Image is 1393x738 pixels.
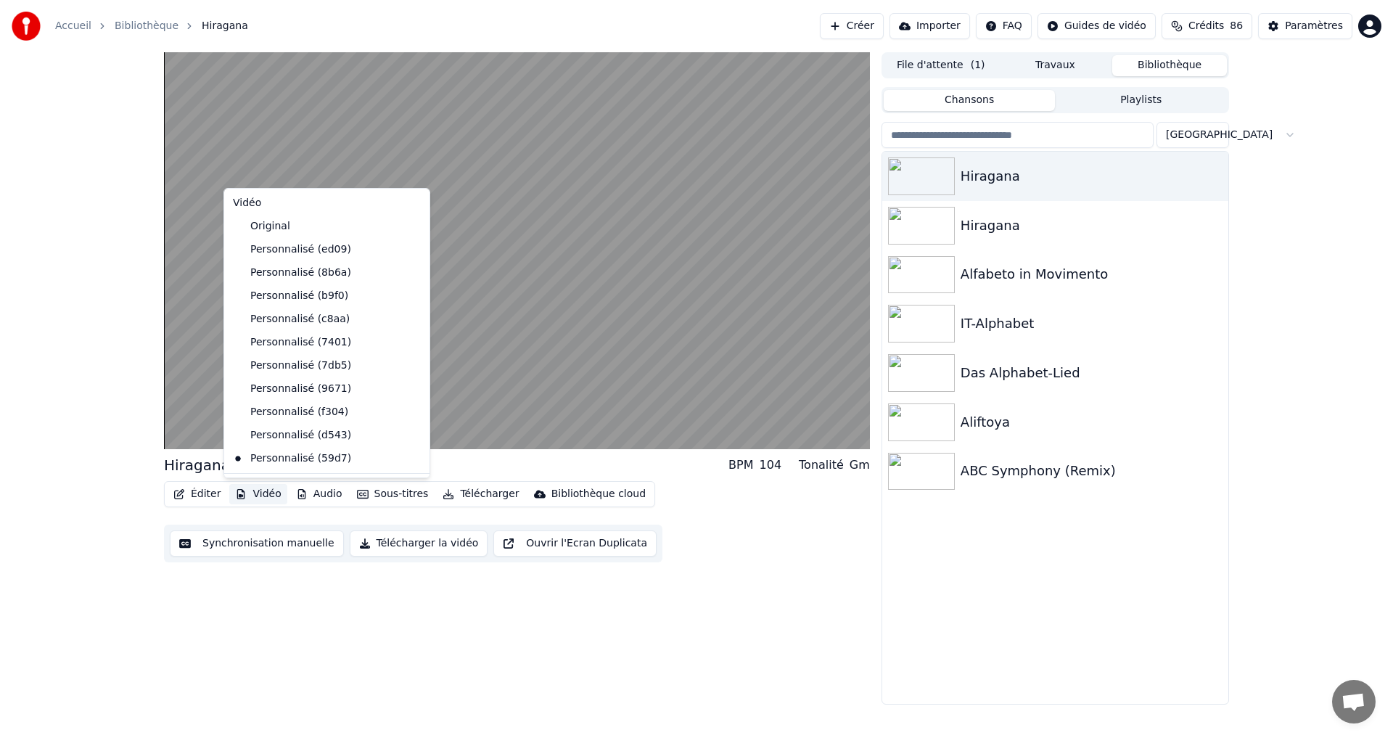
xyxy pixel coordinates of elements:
button: Playlists [1055,90,1227,111]
div: Personnalisé (59d7) [227,447,405,470]
button: Importer [889,13,970,39]
div: Personnalisé (f304) [227,401,405,424]
a: Bibliothèque [115,19,178,33]
span: Crédits [1188,19,1224,33]
div: Bibliothèque cloud [551,487,646,501]
div: ABC Symphony (Remix) [961,461,1223,481]
div: Personnalisé (9671) [227,377,405,401]
button: Synchronisation manuelle [170,530,344,557]
div: Personnalisé (8b6a) [227,261,405,284]
button: Éditer [168,484,226,504]
div: Vidéo [227,192,427,215]
div: Paramètres [1285,19,1343,33]
div: IT-Alphabet [961,313,1223,334]
span: Hiragana [202,19,248,33]
button: Ouvrir l'Ecran Duplicata [493,530,657,557]
div: Personnalisé (b9f0) [227,284,405,308]
button: Bibliothèque [1112,55,1227,76]
div: BPM [728,456,753,474]
div: 104 [760,456,782,474]
div: Personnalisé (7401) [227,331,405,354]
div: Ouvrir le chat [1332,680,1376,723]
button: Audio [290,484,348,504]
button: Chansons [884,90,1056,111]
img: youka [12,12,41,41]
div: Das Alphabet-Lied [961,363,1223,383]
button: Guides de vidéo [1037,13,1156,39]
div: Hiragana [961,166,1223,186]
div: Aliftoya [961,412,1223,432]
nav: breadcrumb [55,19,248,33]
button: Télécharger la vidéo [350,530,488,557]
button: Sous-titres [351,484,435,504]
div: Personnalisé (7db5) [227,354,405,377]
button: Créer [820,13,884,39]
div: Personnalisé (ed09) [227,238,405,261]
div: Personnalisé (d543) [227,424,405,447]
div: Gm [850,456,870,474]
span: [GEOGRAPHIC_DATA] [1166,128,1273,142]
button: Télécharger [437,484,525,504]
button: FAQ [976,13,1032,39]
button: Vidéo [229,484,287,504]
span: ( 1 ) [971,58,985,73]
span: 86 [1230,19,1243,33]
div: Hiragana [961,216,1223,236]
div: Alfabeto in Movimento [961,264,1223,284]
button: File d'attente [884,55,998,76]
div: Tonalité [799,456,844,474]
div: Éditer [227,477,427,500]
div: Hiragana [164,455,230,475]
button: Crédits86 [1162,13,1252,39]
a: Accueil [55,19,91,33]
button: Travaux [998,55,1113,76]
div: Original [227,215,405,238]
button: Paramètres [1258,13,1352,39]
div: Personnalisé (c8aa) [227,308,405,331]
